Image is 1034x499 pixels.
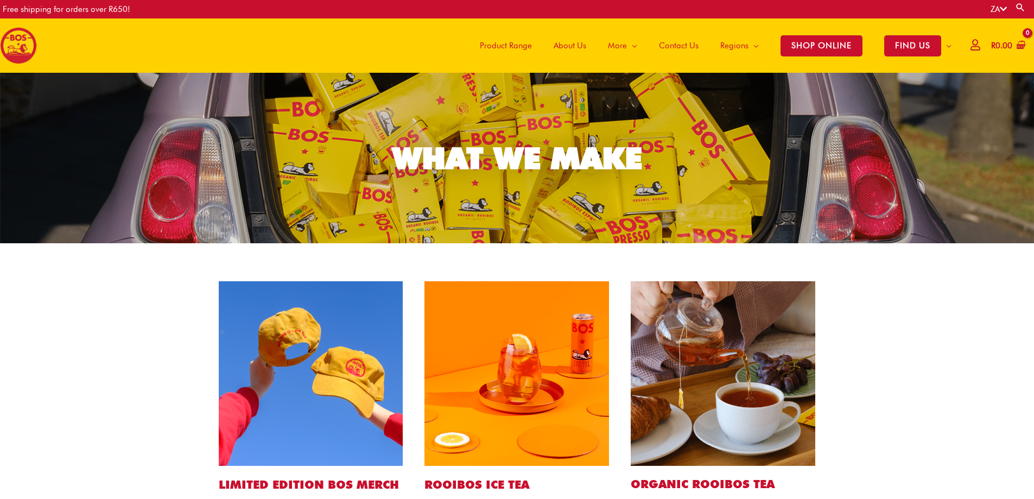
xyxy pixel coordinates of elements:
[392,143,642,173] div: WHAT WE MAKE
[461,18,962,73] nav: Site Navigation
[424,477,609,492] h1: ROOIBOS ICE TEA
[989,34,1026,58] a: View Shopping Cart, empty
[480,29,532,62] span: Product Range
[991,41,1012,50] bdi: 0.00
[709,18,770,73] a: Regions
[770,18,873,73] a: SHOP ONLINE
[554,29,586,62] span: About Us
[1015,2,1026,12] a: Search button
[648,18,709,73] a: Contact Us
[991,4,1007,14] a: ZA
[219,281,403,466] img: bos cap
[720,29,748,62] span: Regions
[631,477,815,491] h2: Organic ROOIBOS TEA
[781,35,862,56] span: SHOP ONLINE
[543,18,597,73] a: About Us
[991,41,995,50] span: R
[469,18,543,73] a: Product Range
[884,35,941,56] span: FIND US
[608,29,627,62] span: More
[219,477,403,492] h1: LIMITED EDITION BOS MERCH
[631,281,815,466] img: bos tea bags website1
[597,18,648,73] a: More
[659,29,699,62] span: Contact Us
